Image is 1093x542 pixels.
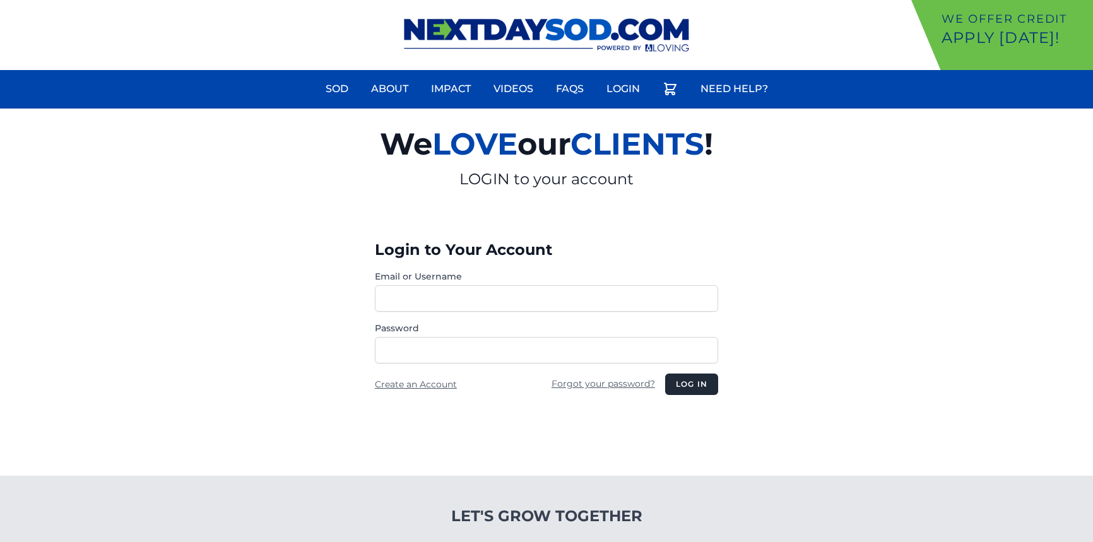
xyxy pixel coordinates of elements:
[942,28,1088,48] p: Apply [DATE]!
[375,240,718,260] h3: Login to Your Account
[318,74,356,104] a: Sod
[423,74,478,104] a: Impact
[548,74,591,104] a: FAQs
[233,119,860,169] h2: We our !
[665,374,718,395] button: Log in
[233,169,860,189] p: LOGIN to your account
[552,378,655,389] a: Forgot your password?
[375,270,718,283] label: Email or Username
[942,10,1088,28] p: We offer Credit
[570,126,704,162] span: CLIENTS
[432,126,517,162] span: LOVE
[486,74,541,104] a: Videos
[375,322,718,334] label: Password
[599,74,647,104] a: Login
[375,379,457,390] a: Create an Account
[384,506,710,526] h4: Let's Grow Together
[693,74,776,104] a: Need Help?
[363,74,416,104] a: About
